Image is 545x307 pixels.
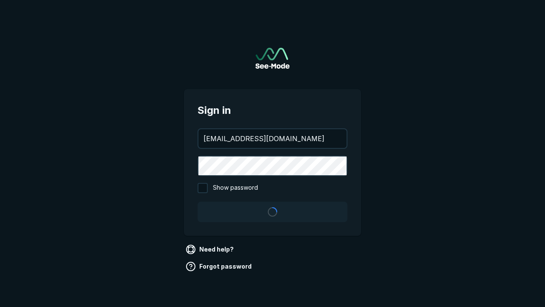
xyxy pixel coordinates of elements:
a: Need help? [184,243,237,256]
img: See-Mode Logo [255,48,290,69]
a: Forgot password [184,260,255,273]
a: Go to sign in [255,48,290,69]
span: Show password [213,183,258,193]
span: Sign in [198,103,347,118]
input: your@email.com [198,129,347,148]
